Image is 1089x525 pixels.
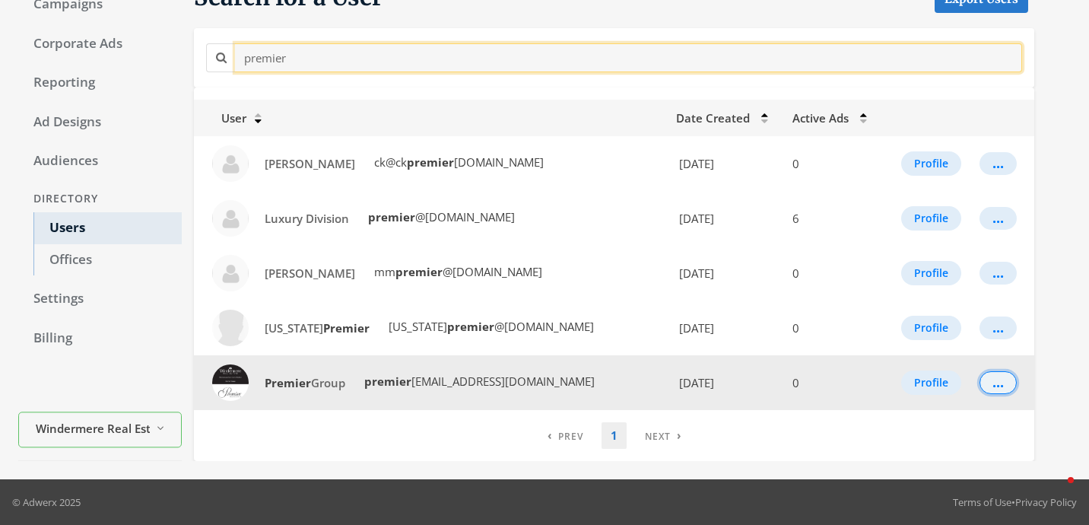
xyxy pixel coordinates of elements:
[18,323,182,355] a: Billing
[265,211,349,226] span: Luxury Division
[18,107,182,138] a: Ad Designs
[255,314,379,342] a: [US_STATE]Premier
[18,283,182,315] a: Settings
[323,320,370,336] strong: Premier
[992,327,1004,329] div: ...
[979,371,1017,394] button: ...
[667,136,783,191] td: [DATE]
[361,374,595,389] span: [EMAIL_ADDRESS][DOMAIN_NAME]
[783,136,880,191] td: 0
[992,382,1004,383] div: ...
[676,110,750,126] span: Date Created
[667,191,783,246] td: [DATE]
[212,255,249,291] img: Maryanna Mayer profile
[33,244,182,276] a: Offices
[602,422,627,449] a: 1
[255,369,355,397] a: PremierGroup
[212,200,249,237] img: Luxury Division profile
[1015,495,1077,509] a: Privacy Policy
[901,151,961,176] button: Profile
[235,43,1022,72] input: Search for a name or email address
[953,495,1011,509] a: Terms of Use
[901,316,961,340] button: Profile
[783,301,880,355] td: 0
[371,154,544,170] span: ck@ck [DOMAIN_NAME]
[792,110,849,126] span: Active Ads
[265,375,345,390] span: Group
[783,355,880,410] td: 0
[33,212,182,244] a: Users
[203,110,246,126] span: User
[265,266,355,281] span: [PERSON_NAME]
[901,371,961,395] button: Profile
[901,206,961,231] button: Profile
[265,156,355,171] span: [PERSON_NAME]
[901,261,961,285] button: Profile
[364,374,411,389] strong: premier
[212,310,249,346] img: Oregon Premier profile
[18,185,182,213] div: Directory
[216,52,227,63] i: Search for a name or email address
[783,191,880,246] td: 6
[407,154,454,170] strong: premier
[667,355,783,410] td: [DATE]
[18,412,182,448] button: Windermere Real Estate
[538,422,691,449] nav: pagination
[18,67,182,99] a: Reporting
[992,272,1004,274] div: ...
[386,319,594,334] span: [US_STATE] @[DOMAIN_NAME]
[953,495,1077,510] div: •
[667,246,783,301] td: [DATE]
[36,420,150,437] span: Windermere Real Estate
[212,364,249,401] img: Premier Group profile
[18,145,182,177] a: Audiences
[365,209,515,224] span: @[DOMAIN_NAME]
[447,319,494,334] strong: premier
[212,145,249,182] img: Christine Kueneke profile
[783,246,880,301] td: 0
[255,205,359,233] a: Luxury Division
[265,320,370,336] span: [US_STATE]
[368,209,415,224] strong: premier
[979,317,1017,339] button: ...
[18,28,182,60] a: Corporate Ads
[395,264,443,279] strong: premier
[371,264,542,279] span: mm @[DOMAIN_NAME]
[992,163,1004,164] div: ...
[12,495,81,510] p: © Adwerx 2025
[265,375,311,390] strong: Premier
[979,152,1017,175] button: ...
[979,262,1017,285] button: ...
[992,218,1004,219] div: ...
[255,259,365,288] a: [PERSON_NAME]
[1037,473,1074,510] iframe: Intercom live chat
[667,301,783,355] td: [DATE]
[255,150,365,178] a: [PERSON_NAME]
[979,207,1017,230] button: ...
